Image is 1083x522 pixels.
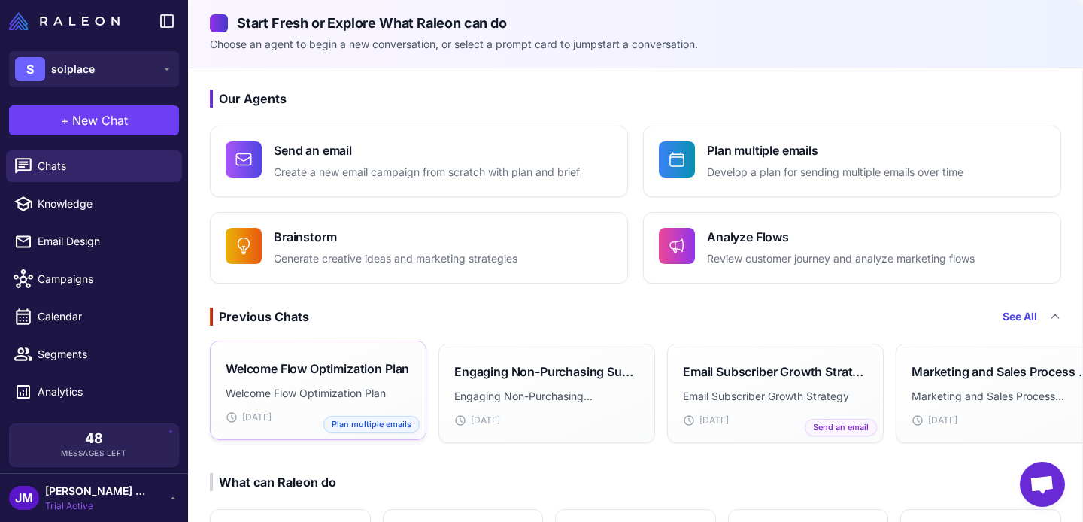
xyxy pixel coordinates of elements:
span: Knowledge [38,196,170,212]
button: Analyze FlowsReview customer journey and analyze marketing flows [643,212,1061,284]
a: Campaigns [6,263,182,295]
h4: Send an email [274,141,580,159]
span: Email Design [38,233,170,250]
span: Send an email [805,419,877,436]
span: Calendar [38,308,170,325]
p: Choose an agent to begin a new conversation, or select a prompt card to jumpstart a conversation. [210,36,1061,53]
div: What can Raleon do [210,473,336,491]
h4: Brainstorm [274,228,517,246]
span: Messages Left [61,448,127,459]
p: Develop a plan for sending multiple emails over time [707,164,963,181]
a: Integrations [6,414,182,445]
h3: Email Subscriber Growth Strategy [683,363,868,381]
span: Integrations [38,421,170,438]
div: [DATE] [683,414,868,427]
a: Chats [6,150,182,182]
p: Email Subscriber Growth Strategy [683,388,868,405]
p: Review customer journey and analyze marketing flows [707,250,975,268]
span: Chats [38,158,170,175]
h2: Start Fresh or Explore What Raleon can do [210,13,1061,33]
span: [PERSON_NAME] Claufer [PERSON_NAME] [45,483,150,499]
button: Plan multiple emailsDevelop a plan for sending multiple emails over time [643,126,1061,197]
div: Previous Chats [210,308,309,326]
h3: Engaging Non-Purchasing Subscribers [454,363,639,381]
button: Send an emailCreate a new email campaign from scratch with plan and brief [210,126,628,197]
a: Analytics [6,376,182,408]
div: [DATE] [454,414,639,427]
span: Plan multiple emails [323,416,420,433]
button: Ssolplace [9,51,179,87]
span: Analytics [38,384,170,400]
p: Welcome Flow Optimization Plan [226,385,411,402]
a: Segments [6,338,182,370]
img: Raleon Logo [9,12,120,30]
p: Create a new email campaign from scratch with plan and brief [274,164,580,181]
span: Trial Active [45,499,150,513]
h3: Welcome Flow Optimization Plan [226,360,409,378]
p: Engaging Non-Purchasing Subscribers [454,388,639,405]
div: S [15,57,45,81]
span: solplace [51,61,95,77]
h4: Analyze Flows [707,228,975,246]
h3: Our Agents [210,90,1061,108]
div: Open chat [1020,462,1065,507]
div: JM [9,486,39,510]
a: Email Design [6,226,182,257]
a: Calendar [6,301,182,332]
span: 48 [85,432,103,445]
div: [DATE] [226,411,411,424]
button: +New Chat [9,105,179,135]
span: + [61,111,69,129]
span: Campaigns [38,271,170,287]
a: Raleon Logo [9,12,126,30]
h4: Plan multiple emails [707,141,963,159]
span: Segments [38,346,170,363]
a: Knowledge [6,188,182,220]
button: BrainstormGenerate creative ideas and marketing strategies [210,212,628,284]
a: See All [1003,308,1037,325]
p: Generate creative ideas and marketing strategies [274,250,517,268]
span: New Chat [72,111,128,129]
